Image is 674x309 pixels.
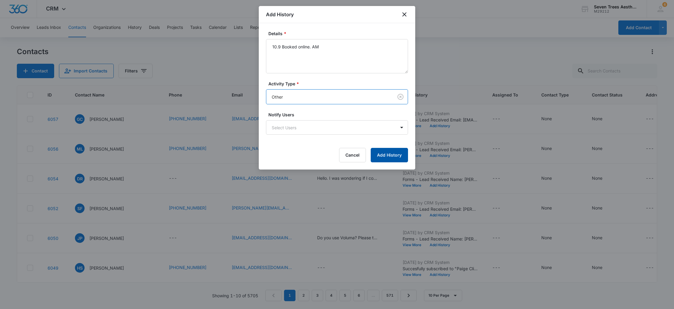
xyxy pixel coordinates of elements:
button: close [401,11,408,18]
textarea: 10.9 Booked online. AM [266,39,408,73]
button: Cancel [339,148,366,162]
button: Clear [396,92,405,102]
label: Activity Type [268,81,410,87]
label: Notify Users [268,112,410,118]
button: Add History [371,148,408,162]
label: Details [268,30,410,37]
h1: Add History [266,11,294,18]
